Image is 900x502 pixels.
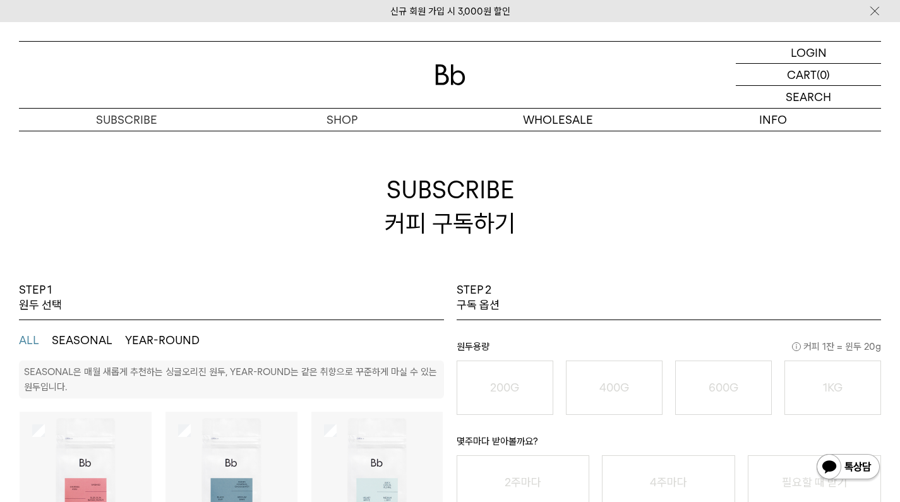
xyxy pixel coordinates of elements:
[792,339,881,354] span: 커피 1잔 = 윈두 20g
[457,282,500,313] p: STEP 2 구독 옵션
[599,381,629,394] o: 400G
[786,86,831,108] p: SEARCH
[675,361,772,415] button: 600G
[390,6,510,17] a: 신규 회원 가입 시 3,000원 할인
[435,64,465,85] img: 로고
[234,109,450,131] a: SHOP
[52,333,112,348] button: SEASONAL
[736,64,881,86] a: CART (0)
[815,453,881,483] img: 카카오톡 채널 1:1 채팅 버튼
[817,64,830,85] p: (0)
[666,109,881,131] p: INFO
[450,109,666,131] p: WHOLESALE
[125,333,200,348] button: YEAR-ROUND
[736,42,881,64] a: LOGIN
[457,361,553,415] button: 200G
[566,361,663,415] button: 400G
[19,333,39,348] button: ALL
[457,339,882,361] p: 원두용량
[457,434,882,455] p: 몇주마다 받아볼까요?
[823,381,843,394] o: 1KG
[791,42,827,63] p: LOGIN
[709,381,738,394] o: 600G
[787,64,817,85] p: CART
[19,131,881,282] h2: SUBSCRIBE 커피 구독하기
[19,109,234,131] a: SUBSCRIBE
[24,366,437,393] p: SEASONAL은 매월 새롭게 추천하는 싱글오리진 원두, YEAR-ROUND는 같은 취향으로 꾸준하게 마실 수 있는 원두입니다.
[784,361,881,415] button: 1KG
[490,381,519,394] o: 200G
[19,282,62,313] p: STEP 1 원두 선택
